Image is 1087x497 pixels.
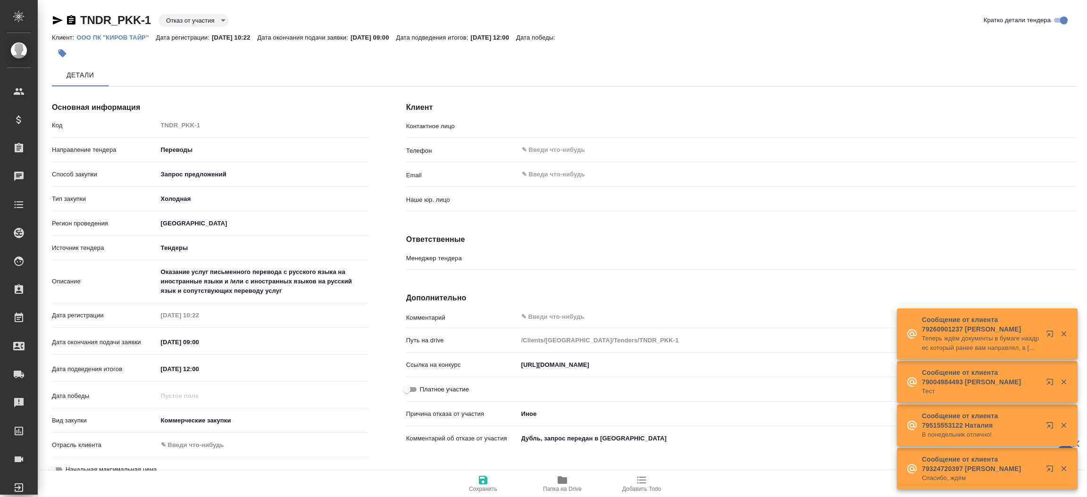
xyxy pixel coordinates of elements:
span: Платное участие [420,385,469,394]
button: Open [1071,149,1073,151]
p: Причина отказа от участия [406,409,518,419]
p: Описание [52,277,158,286]
p: Дата победы [52,391,158,401]
input: ✎ Введи что-нибудь [158,335,240,349]
button: Скопировать ссылку для ЯМессенджера [52,15,63,26]
p: Дата подведения итогов: [396,34,471,41]
p: Код [52,121,158,130]
p: Способ закупки [52,170,158,179]
p: ООО ПК "КИРОВ ТАЙР" [76,34,156,41]
p: Вид закупки [52,416,158,425]
p: Регион проведения [52,219,158,228]
div: [GEOGRAPHIC_DATA] [158,215,368,232]
p: В понедельник отлично! [922,430,1040,439]
button: Скопировать ссылку [66,15,77,26]
span: Кратко детали тендера [984,16,1051,25]
div: Иное [518,406,1077,422]
p: Клиент: [52,34,76,41]
button: Open [1071,124,1073,126]
h4: Основная информация [52,102,368,113]
button: Закрыть [1054,464,1073,473]
div: ✎ Введи что-нибудь [158,437,368,453]
button: Открыть в новой вкладке [1040,373,1063,395]
input: ✎ Введи что-нибудь [521,169,1042,180]
p: Дата победы: [516,34,558,41]
input: ✎ Введи что-нибудь [518,431,1077,445]
p: Тип закупки [52,194,158,204]
p: Телефон [406,146,518,156]
div: Запрос предложений [158,166,368,182]
span: Детали [58,69,103,81]
button: Папка на Drive [523,471,602,497]
h4: Ответственные [406,234,1077,245]
button: Добавить Todo [602,471,681,497]
button: Открыть в новой вкладке [1040,416,1063,439]
p: Спасибо, ждём [922,473,1040,483]
p: Комментарий об отказе от участия [406,434,518,443]
p: Email [406,171,518,180]
input: Пустое поле [158,389,240,403]
p: Контактное лицо [406,122,518,131]
button: Закрыть [1054,421,1073,430]
span: Добавить Todo [622,486,661,492]
button: Open [1071,198,1073,200]
input: ✎ Введи что-нибудь [521,144,1042,156]
input: ✎ Введи что-нибудь [158,362,240,376]
p: Сообщение от клиента 79515553122 Наталия [922,411,1040,430]
button: Open [1071,174,1073,175]
button: Открыть в новой вкладке [1040,324,1063,347]
p: Путь на drive [406,336,518,345]
p: Сообщение от клиента 79260901237 [PERSON_NAME] [922,315,1040,334]
p: Ссылка на конкурс [406,360,518,370]
button: Закрыть [1054,378,1073,386]
div: ✎ Введи что-нибудь [161,440,357,450]
button: Добавить тэг [52,43,73,64]
p: Наше юр. лицо [406,195,518,205]
p: Тест [922,387,1040,396]
p: [DATE] 10:22 [212,34,258,41]
p: Сообщение от клиента 79324720397 [PERSON_NAME] [922,455,1040,473]
p: Дата регистрации [52,311,158,320]
p: Отрасль клиента [52,440,158,450]
a: TNDR_PKK-1 [80,14,151,26]
input: ✎ Введи что-нибудь [518,358,1077,372]
h4: Дополнительно [406,292,1077,304]
div: Холодная [158,191,368,207]
div: [GEOGRAPHIC_DATA] [158,240,368,256]
input: Пустое поле [158,308,240,322]
span: Сохранить [469,486,497,492]
input: Пустое поле [158,118,368,132]
button: Отказ от участия [163,17,217,25]
a: ООО ПК "КИРОВ ТАЙР" [76,33,156,41]
p: Дата окончания подачи заявки: [258,34,351,41]
p: Дата регистрации: [156,34,211,41]
div: Коммерческие закупки [158,413,368,429]
p: Источник тендера [52,243,158,253]
textarea: Оказание услуг письменного перевода с русского языка на иностранные языки и /или с иностранных яз... [158,264,368,299]
span: Начальная максимальная цена [66,465,157,474]
div: Переводы [158,142,368,158]
button: Закрыть [1054,330,1073,338]
p: Менеджер тендера [406,254,518,263]
h4: Клиент [406,102,1077,113]
p: Теперь ждём документы в бумаге наадрес который ранее вам направлял, в [GEOGRAPHIC_DATA]? [922,334,1040,353]
p: Дата окончания подачи заявки [52,338,158,347]
p: [DATE] 12:00 [470,34,516,41]
p: Сообщение от клиента 79004984493 [PERSON_NAME] [922,368,1040,387]
input: Пустое поле [518,333,1077,347]
p: Направление тендера [52,145,158,155]
p: Дата подведения итогов [52,364,158,374]
p: Комментарий [406,313,518,323]
button: Open [1071,257,1073,258]
button: Открыть в новой вкладке [1040,459,1063,482]
span: Папка на Drive [543,486,582,492]
p: [DATE] 09:00 [351,34,396,41]
button: Сохранить [443,471,523,497]
div: Отказ от участия [159,14,228,27]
